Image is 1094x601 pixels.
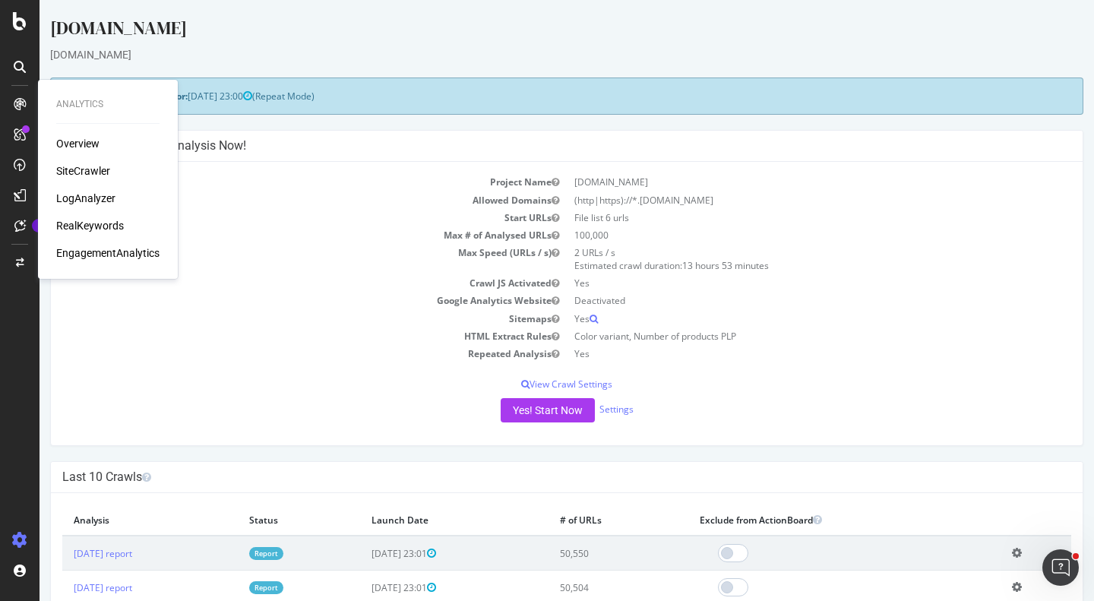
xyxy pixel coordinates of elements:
strong: Next Launch Scheduled for: [23,90,148,103]
span: [DATE] 23:01 [332,547,397,560]
span: [DATE] 23:00 [148,90,213,103]
th: Analysis [23,505,198,536]
td: 2 URLs / s Estimated crawl duration: [527,244,1032,274]
td: File list 6 urls [527,209,1032,226]
td: Google Analytics Website [23,292,527,309]
td: HTML Extract Rules [23,327,527,345]
a: [DATE] report [34,547,93,560]
div: [DOMAIN_NAME] [11,47,1044,62]
img: tab_keywords_by_traffic_grey.svg [151,88,163,100]
td: Project Name [23,173,527,191]
a: Settings [560,403,594,416]
img: website_grey.svg [24,40,36,52]
th: Launch Date [321,505,509,536]
td: Yes [527,345,1032,362]
td: Max Speed (URLs / s) [23,244,527,274]
a: Report [210,581,244,594]
a: [DATE] report [34,581,93,594]
td: Crawl JS Activated [23,274,527,292]
td: Yes [527,274,1032,292]
a: LogAnalyzer [56,191,115,206]
span: [DATE] 23:01 [332,581,397,594]
div: Analytics [56,98,160,111]
p: View Crawl Settings [23,378,1032,391]
a: RealKeywords [56,218,124,233]
td: Start URLs [23,209,527,226]
td: [DOMAIN_NAME] [527,173,1032,191]
div: Domain Overview [58,90,136,100]
td: Deactivated [527,292,1032,309]
td: Sitemaps [23,310,527,327]
h4: Last 10 Crawls [23,470,1032,485]
td: Allowed Domains [23,191,527,209]
iframe: Intercom live chat [1042,549,1079,586]
div: Domain: [DOMAIN_NAME] [40,40,167,52]
td: Repeated Analysis [23,345,527,362]
img: logo_orange.svg [24,24,36,36]
a: SiteCrawler [56,163,110,179]
div: Tooltip anchor [32,219,46,232]
td: 100,000 [527,226,1032,244]
td: Color variant, Number of products PLP [527,327,1032,345]
a: Report [210,547,244,560]
img: tab_domain_overview_orange.svg [41,88,53,100]
div: Keywords by Traffic [168,90,256,100]
div: (Repeat Mode) [11,77,1044,115]
th: Exclude from ActionBoard [649,505,962,536]
a: EngagementAnalytics [56,245,160,261]
span: 13 hours 53 minutes [643,259,729,272]
div: v 4.0.25 [43,24,74,36]
td: 50,550 [509,536,648,571]
div: [DOMAIN_NAME] [11,15,1044,47]
button: Yes! Start Now [461,398,555,422]
td: Yes [527,310,1032,327]
th: # of URLs [509,505,648,536]
th: Status [198,505,321,536]
td: Max # of Analysed URLs [23,226,527,244]
td: (http|https)://*.[DOMAIN_NAME] [527,191,1032,209]
h4: Configure your New Analysis Now! [23,138,1032,153]
a: Overview [56,136,100,151]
